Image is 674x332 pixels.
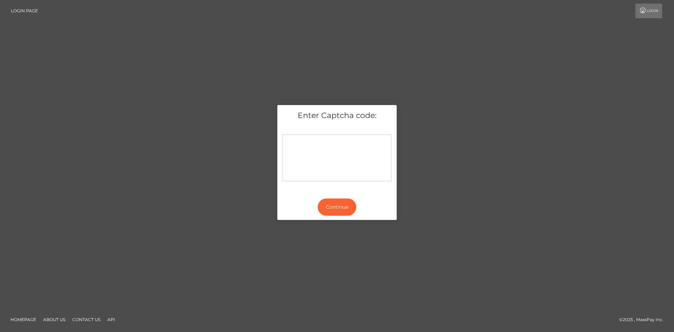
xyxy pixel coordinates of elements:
a: Login [635,4,662,18]
div: Captcha widget loading... [283,135,391,181]
a: Login Page [11,4,38,18]
h5: Enter Captcha code: [283,110,391,121]
button: Continue [318,198,356,216]
a: Homepage [8,314,39,325]
a: API [105,314,118,325]
a: Contact Us [70,314,103,325]
a: About Us [40,314,68,325]
div: © 2025 , MassPay Inc. [619,316,669,324]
